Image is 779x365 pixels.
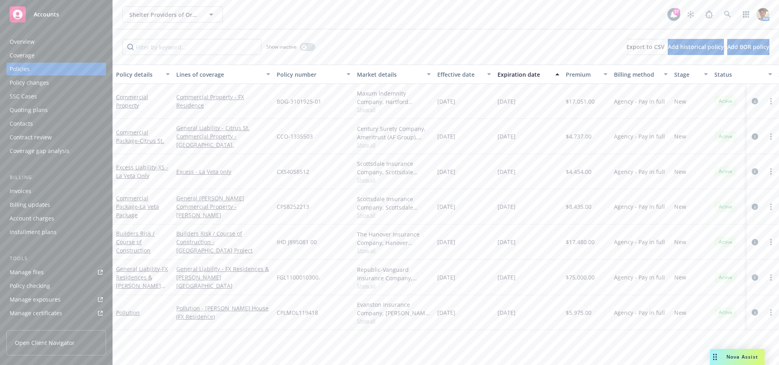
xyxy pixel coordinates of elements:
span: Agency - Pay in full [614,132,665,141]
a: circleInformation [750,96,760,106]
img: photo [757,8,769,21]
a: Accounts [6,3,106,26]
a: Commercial Property - [GEOGRAPHIC_DATA]. [176,132,270,149]
span: $8,435.00 [566,202,591,211]
span: [DATE] [498,273,516,281]
div: Contract review [10,131,52,144]
span: $4,454.00 [566,167,591,176]
a: Policy checking [6,279,106,292]
span: Show all [357,176,431,183]
a: circleInformation [750,132,760,141]
span: - Citrus St. [138,137,164,145]
span: Agency - Pay in full [614,273,665,281]
div: Policies [10,63,30,75]
a: Manage certificates [6,307,106,320]
a: circleInformation [750,167,760,176]
span: $75,000.00 [566,273,595,281]
div: Policy number [277,70,342,79]
a: circleInformation [750,308,760,317]
div: Installment plans [10,226,57,239]
span: $17,051.00 [566,97,595,106]
div: Status [714,70,763,79]
button: Policy number [273,65,354,84]
span: CPLMOL119418 [277,308,318,317]
a: more [766,96,776,106]
a: Pollution [116,309,140,316]
span: Active [718,309,734,316]
span: New [674,202,686,211]
span: [DATE] [498,132,516,141]
span: [DATE] [498,202,516,211]
div: The Hanover Insurance Company, Hanover Insurance Group, RT Specialty Insurance Services, LLC (RSG... [357,230,431,247]
span: FGL1100010300. [277,273,320,281]
a: Coverage gap analysis [6,145,106,157]
a: General [PERSON_NAME] [176,194,270,202]
a: Builders Risk / Course of Construction [116,230,155,254]
div: 37 [673,8,680,15]
a: Quoting plans [6,104,106,116]
div: Policy details [116,70,161,79]
span: BDG-3101925-01 [277,97,321,106]
a: General Liability [116,265,168,306]
span: Agency - Pay in full [614,167,665,176]
a: Billing updates [6,198,106,211]
span: [DATE] [498,308,516,317]
div: Billing method [614,70,659,79]
a: General Liability - Citrus St. [176,124,270,132]
span: - FX Residences & [PERSON_NAME][GEOGRAPHIC_DATA] [116,265,168,306]
a: circleInformation [750,237,760,247]
span: Show inactive [266,43,297,50]
span: Add BOR policy [727,43,769,51]
div: Scottsdale Insurance Company, Scottsdale Insurance Company (Nationwide), Brown & Riding Insurance... [357,159,431,176]
a: Excess Liability [116,163,168,179]
span: New [674,238,686,246]
span: Agency - Pay in full [614,238,665,246]
span: Nova Assist [726,353,758,360]
span: Show all [357,212,431,218]
span: Accounts [34,11,59,18]
button: Policy details [113,65,173,84]
div: Tools [6,255,106,263]
a: Contacts [6,117,106,130]
div: Maxum Indemnity Company, Hartford Insurance Group, Brown & Riding Insurance Services, Inc. [357,89,431,106]
span: Open Client Navigator [15,338,75,347]
button: Status [711,65,775,84]
span: New [674,132,686,141]
span: Agency - Pay in full [614,202,665,211]
div: Billing updates [10,198,50,211]
a: Pollution - [PERSON_NAME] House (FX Residence) [176,304,270,321]
a: Manage exposures [6,293,106,306]
span: Active [718,203,734,210]
span: Show all [357,247,431,254]
div: Manage exposures [10,293,61,306]
a: Switch app [738,6,754,22]
a: Report a Bug [701,6,717,22]
span: [DATE] [437,132,455,141]
a: Stop snowing [683,6,699,22]
a: General Liability - FX Residences & [PERSON_NAME][GEOGRAPHIC_DATA] [176,265,270,290]
a: Commercial Property [116,93,148,109]
a: Search [720,6,736,22]
span: [DATE] [437,167,455,176]
span: Add historical policy [668,43,724,51]
span: CXS4058512 [277,167,309,176]
a: Policies [6,63,106,75]
div: Billing [6,173,106,181]
a: Commercial Package [116,128,164,145]
span: CCO-1335503 [277,132,313,141]
a: Overview [6,35,106,48]
span: Show all [357,141,431,148]
a: Account charges [6,212,106,225]
span: Show all [357,317,431,324]
button: Add historical policy [668,39,724,55]
a: more [766,202,776,212]
div: Policy changes [10,76,49,89]
div: Market details [357,70,422,79]
input: Filter by keyword... [122,39,261,55]
div: Quoting plans [10,104,48,116]
a: Contract review [6,131,106,144]
div: Coverage gap analysis [10,145,69,157]
div: Century Surety Company, Ameritrust (AF Group), Brown & Riding Insurance Services, Inc. [357,124,431,141]
a: more [766,308,776,317]
span: [DATE] [437,273,455,281]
